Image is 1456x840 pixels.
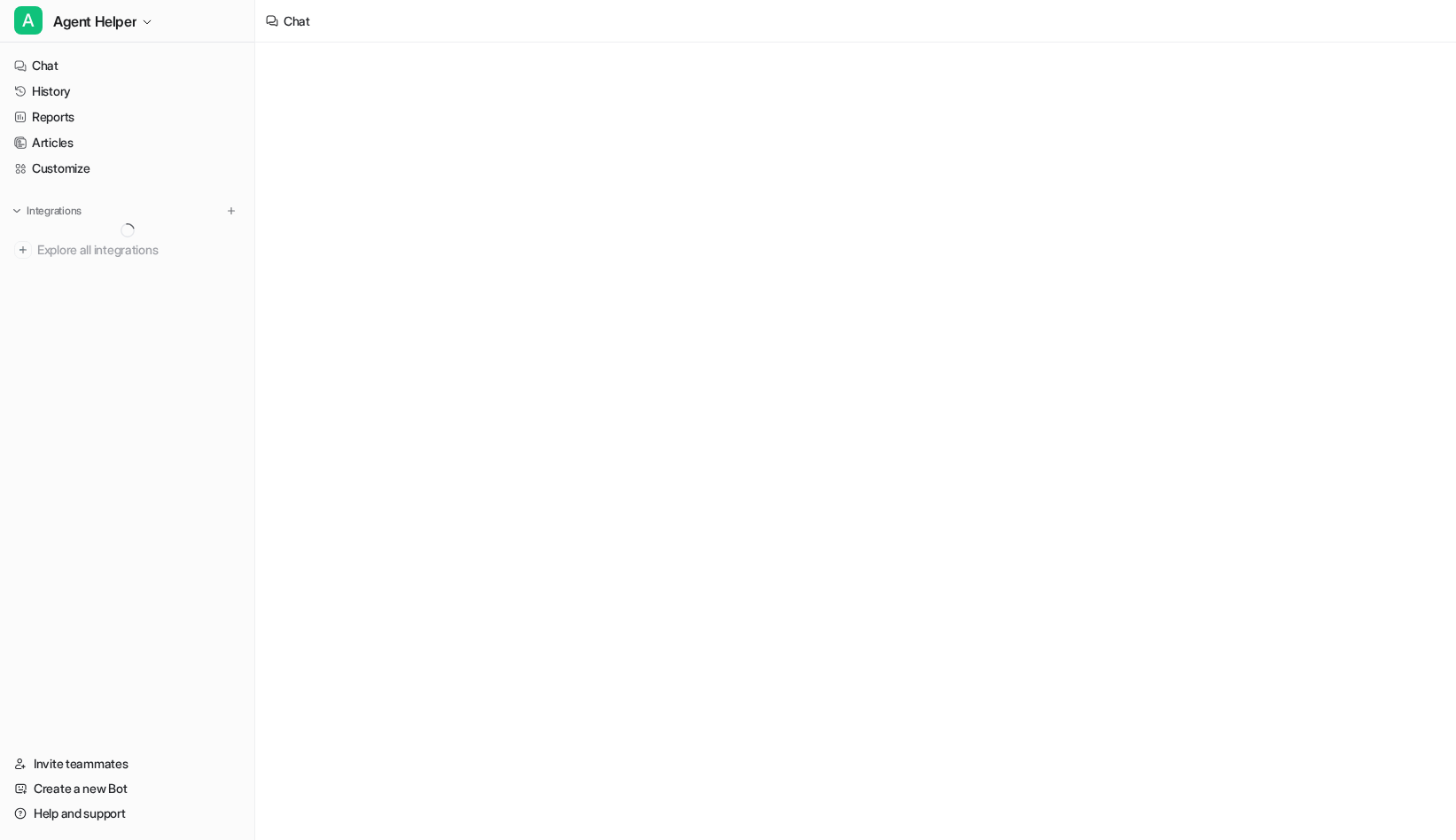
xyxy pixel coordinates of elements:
a: Explore all integrations [7,237,247,262]
div: Chat [284,12,310,30]
img: menu_add.svg [225,205,237,217]
button: Integrations [7,202,87,220]
a: Help and support [7,801,247,826]
a: Create a new Bot [7,776,247,801]
span: A [14,6,43,35]
a: Invite teammates [7,751,247,776]
a: Customize [7,156,247,181]
a: Chat [7,53,247,78]
img: expand menu [11,205,23,217]
p: Integrations [27,204,82,218]
a: History [7,79,247,104]
span: Agent Helper [53,9,136,34]
a: Reports [7,105,247,129]
img: explore all integrations [14,241,32,259]
a: Articles [7,130,247,155]
span: Explore all integrations [37,236,240,264]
